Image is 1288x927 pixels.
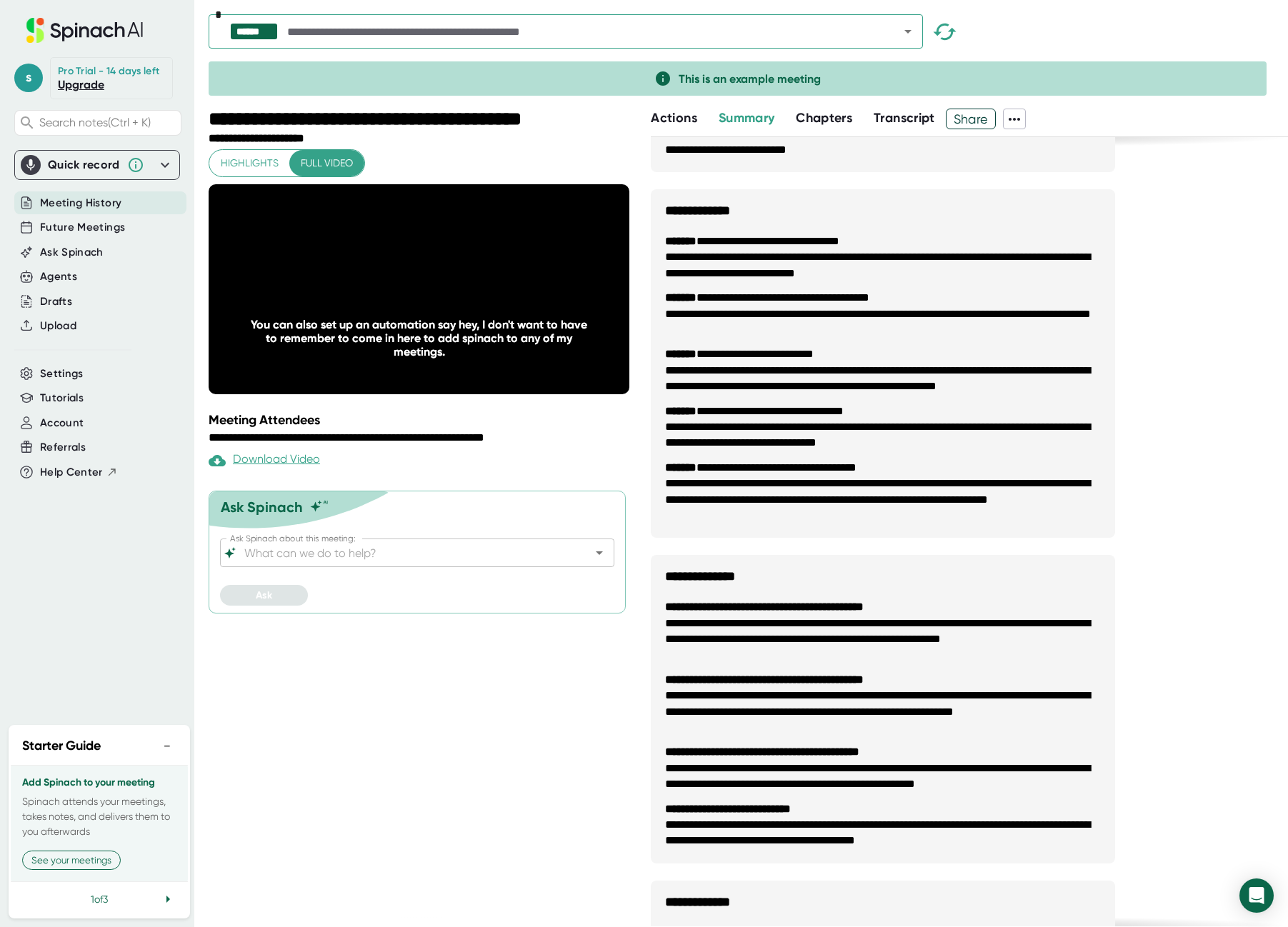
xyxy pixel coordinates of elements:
[40,415,84,431] button: Account
[40,219,125,236] button: Future Meetings
[40,269,77,285] button: Agents
[58,78,104,91] a: Upgrade
[21,151,174,179] div: Quick record
[719,110,774,126] span: Summary
[301,154,353,172] span: Full video
[22,777,176,788] h3: Add Spinach to your meeting
[58,65,159,78] div: Pro Trial - 14 days left
[221,154,279,172] span: Highlights
[796,110,852,126] span: Chapters
[946,109,997,129] button: Share
[158,736,176,756] button: −
[251,318,588,359] div: You can also set up an automation say hey, I don't want to have to remember to come in here to ad...
[40,464,103,481] span: Help Center
[221,498,303,516] div: Ask Spinach
[898,21,918,41] button: Open
[209,150,290,176] button: Highlights
[14,64,43,92] span: s
[39,116,151,129] span: Search notes (Ctrl + K)
[679,72,821,86] span: This is an example meeting
[256,589,272,601] span: Ask
[40,366,84,382] button: Settings
[651,110,697,126] span: Actions
[874,110,935,126] span: Transcript
[589,543,609,563] button: Open
[40,294,72,310] button: Drafts
[48,158,120,172] div: Quick record
[22,851,121,870] button: See your meetings
[874,109,935,128] button: Transcript
[651,109,697,128] button: Actions
[40,390,84,406] button: Tutorials
[719,109,774,128] button: Summary
[40,244,104,261] button: Ask Spinach
[289,150,364,176] button: Full video
[22,736,101,756] h2: Starter Guide
[241,543,568,563] input: What can we do to help?
[22,794,176,839] p: Spinach attends your meetings, takes notes, and delivers them to you afterwards
[209,412,633,428] div: Meeting Attendees
[209,452,320,469] div: Paid feature
[40,439,86,456] button: Referrals
[796,109,852,128] button: Chapters
[40,195,121,211] button: Meeting History
[220,585,308,606] button: Ask
[40,318,76,334] button: Upload
[947,106,996,131] span: Share
[40,464,118,481] button: Help Center
[91,893,108,905] span: 1 of 3
[1239,878,1274,913] div: Open Intercom Messenger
